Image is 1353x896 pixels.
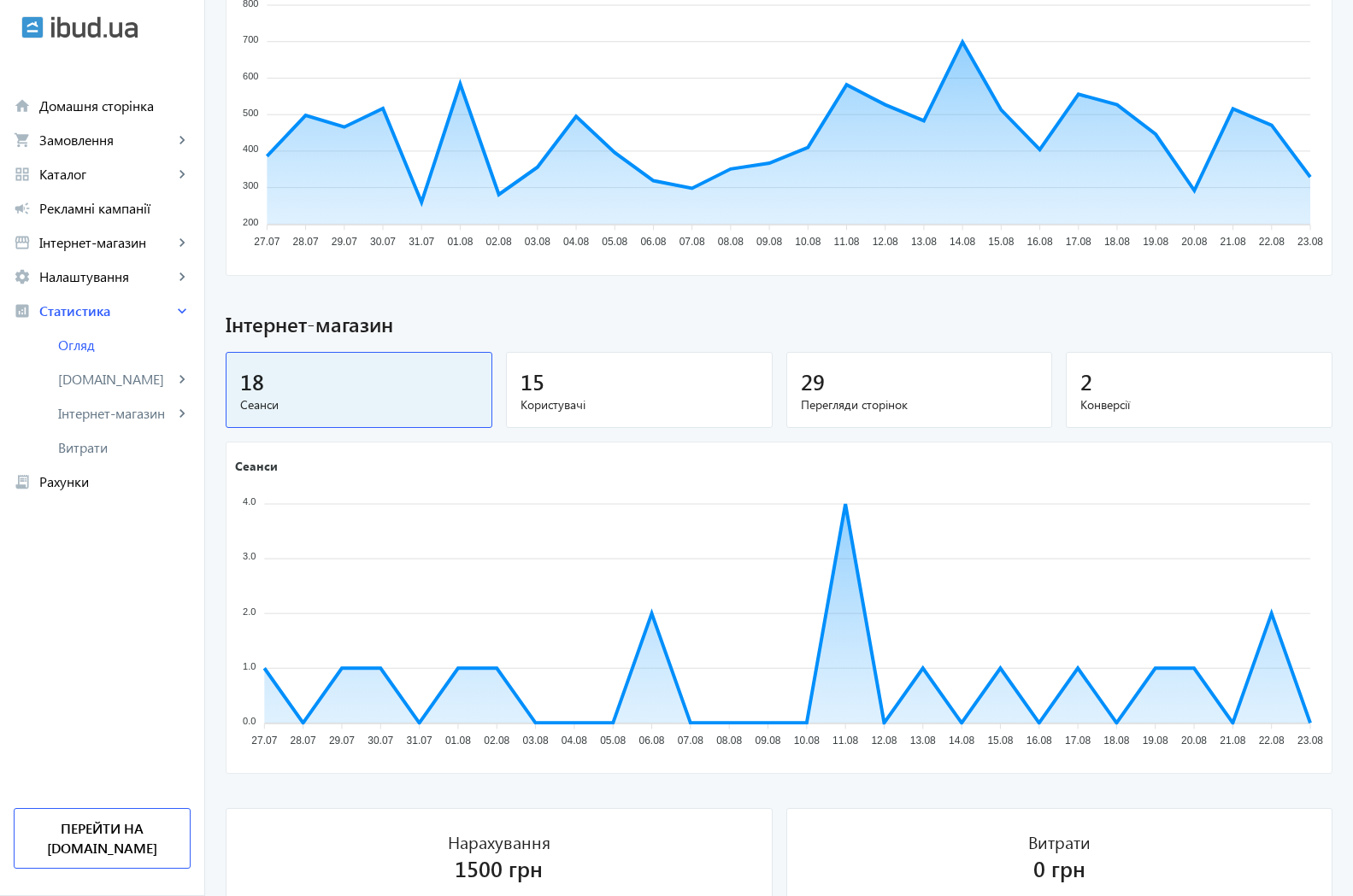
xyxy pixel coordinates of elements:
mat-icon: campaign [14,200,31,217]
tspan: 28.07 [293,237,319,249]
mat-icon: receipt_long [14,473,31,490]
tspan: 15.08 [988,237,1014,249]
tspan: 500 [243,108,258,118]
tspan: 600 [243,71,258,81]
tspan: 02.08 [484,735,509,747]
span: Домашня сторінка [39,97,191,114]
tspan: 04.08 [562,735,587,747]
mat-icon: shopping_cart [14,132,31,149]
tspan: 07.08 [679,237,705,249]
span: Інтернет-магазин [39,234,174,251]
img: ibud.svg [21,16,44,38]
tspan: 20.08 [1181,237,1207,249]
span: Огляд [58,337,191,354]
mat-icon: storefront [14,234,31,251]
tspan: 22.08 [1259,735,1285,747]
tspan: 16.08 [1027,735,1052,747]
tspan: 05.08 [600,735,626,747]
span: Налаштування [39,268,174,285]
tspan: 08.08 [718,237,744,249]
tspan: 4.0 [243,496,256,507]
tspan: 23.08 [1297,237,1323,249]
tspan: 17.08 [1066,237,1091,249]
tspan: 07.08 [678,735,703,747]
tspan: 18.08 [1104,237,1130,249]
tspan: 31.07 [409,237,434,249]
span: Конверсії [1080,396,1318,413]
div: Нарахування [448,829,550,853]
span: Інтернет-магазин [226,310,1332,339]
span: Користувачі [521,396,758,413]
tspan: 17.08 [1065,735,1091,747]
span: 18 [240,367,264,395]
tspan: 20.08 [1181,735,1207,747]
div: Витрати [1028,829,1091,853]
a: Перейти на [DOMAIN_NAME] [14,808,191,869]
span: Інтернет-магазин [58,405,174,422]
tspan: 29.07 [329,735,355,747]
tspan: 21.08 [1221,237,1246,249]
tspan: 03.08 [525,237,550,249]
tspan: 22.08 [1259,237,1285,249]
tspan: 27.07 [251,735,277,747]
span: Витрати [58,439,191,456]
tspan: 03.08 [523,735,549,747]
span: Перегляди сторінок [801,396,1038,413]
tspan: 12.08 [873,237,898,249]
mat-icon: grid_view [14,166,31,183]
mat-icon: keyboard_arrow_right [174,234,191,251]
tspan: 08.08 [716,735,742,747]
text: Сеанси [235,457,278,473]
tspan: 09.08 [755,735,780,747]
span: 2 [1080,367,1092,395]
tspan: 13.08 [910,735,936,747]
tspan: 200 [243,217,258,227]
tspan: 10.08 [794,735,820,747]
tspan: 01.08 [447,237,473,249]
span: [DOMAIN_NAME] [58,371,174,388]
mat-icon: keyboard_arrow_right [174,268,191,285]
div: 0 грн [1033,853,1085,883]
tspan: 13.08 [911,237,937,249]
mat-icon: keyboard_arrow_right [174,302,191,319]
tspan: 31.07 [407,735,432,747]
tspan: 400 [243,144,258,155]
span: Сеанси [240,396,478,413]
mat-icon: keyboard_arrow_right [174,405,191,422]
tspan: 11.08 [832,735,858,747]
tspan: 10.08 [795,237,821,249]
mat-icon: keyboard_arrow_right [174,132,191,149]
tspan: 01.08 [445,735,471,747]
span: Рахунки [39,473,191,490]
tspan: 02.08 [486,237,512,249]
tspan: 21.08 [1220,735,1245,747]
mat-icon: keyboard_arrow_right [174,371,191,388]
tspan: 30.07 [370,237,396,249]
tspan: 2.0 [243,606,256,616]
mat-icon: home [14,97,31,114]
tspan: 19.08 [1143,735,1168,747]
tspan: 700 [243,35,258,45]
tspan: 300 [243,180,258,190]
tspan: 14.08 [950,237,975,249]
tspan: 11.08 [833,237,859,249]
tspan: 18.08 [1103,735,1129,747]
tspan: 06.08 [639,735,665,747]
tspan: 09.08 [756,237,782,249]
mat-icon: keyboard_arrow_right [174,166,191,183]
div: 1500 грн [455,853,543,883]
tspan: 04.08 [563,237,589,249]
tspan: 27.07 [254,237,279,249]
tspan: 12.08 [871,735,897,747]
span: Рекламні кампанії [39,200,191,217]
mat-icon: settings [14,268,31,285]
tspan: 16.08 [1027,237,1053,249]
tspan: 06.08 [640,237,666,249]
tspan: 19.08 [1143,237,1168,249]
tspan: 28.07 [291,735,316,747]
tspan: 3.0 [243,551,256,561]
span: Замовлення [39,132,174,149]
span: 15 [521,367,544,395]
tspan: 14.08 [949,735,974,747]
span: Каталог [39,166,174,183]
